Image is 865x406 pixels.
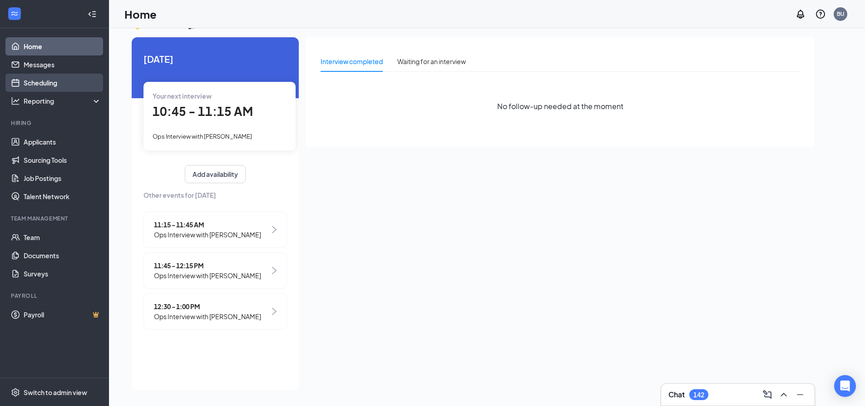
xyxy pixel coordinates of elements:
span: No follow-up needed at the moment [497,100,623,112]
div: Waiting for an interview [397,56,466,66]
span: Your next interview [153,92,212,100]
svg: Notifications [795,9,806,20]
button: ComposeMessage [760,387,775,402]
svg: Analysis [11,96,20,105]
span: 11:45 - 12:15 PM [154,261,261,271]
span: 12:30 - 1:00 PM [154,301,261,311]
svg: ChevronUp [778,389,789,400]
a: Applicants [24,133,101,151]
span: [DATE] [143,52,287,66]
svg: QuestionInfo [815,9,826,20]
svg: ComposeMessage [762,389,773,400]
h1: Home [124,6,157,22]
span: Ops Interview with [PERSON_NAME] [154,311,261,321]
a: Surveys [24,265,101,283]
span: Ops Interview with [PERSON_NAME] [154,271,261,281]
a: Sourcing Tools [24,151,101,169]
div: 142 [693,391,704,399]
svg: WorkstreamLogo [10,9,19,18]
span: Ops Interview with [PERSON_NAME] [153,133,252,140]
div: Reporting [24,96,102,105]
span: Ops Interview with [PERSON_NAME] [154,230,261,240]
button: ChevronUp [776,387,791,402]
div: Payroll [11,292,99,300]
a: Talent Network [24,187,101,206]
a: Job Postings [24,169,101,187]
span: 10:45 - 11:15 AM [153,104,253,119]
div: Hiring [11,119,99,127]
a: Documents [24,246,101,265]
button: Add availability [185,165,246,183]
div: Team Management [11,215,99,222]
a: Messages [24,55,101,74]
a: Team [24,228,101,246]
a: PayrollCrown [24,306,101,324]
div: Interview completed [321,56,383,66]
svg: Settings [11,388,20,397]
span: Other events for [DATE] [143,190,287,200]
svg: Minimize [795,389,806,400]
div: BU [837,10,845,18]
svg: Collapse [88,10,97,19]
h3: Chat [668,390,685,400]
div: Switch to admin view [24,388,87,397]
span: 11:15 - 11:45 AM [154,220,261,230]
button: Minimize [793,387,807,402]
div: Open Intercom Messenger [834,375,856,397]
a: Home [24,37,101,55]
a: Scheduling [24,74,101,92]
